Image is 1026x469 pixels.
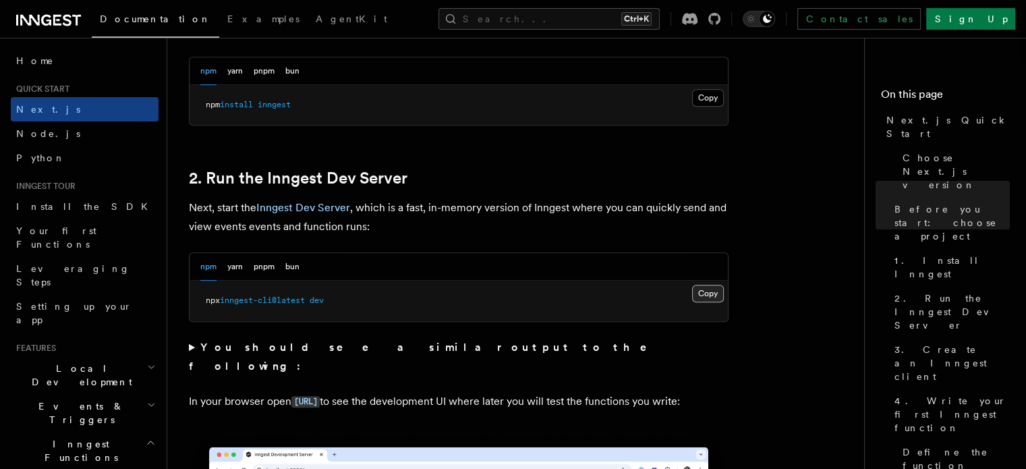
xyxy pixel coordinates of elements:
[16,201,156,212] span: Install the SDK
[11,146,159,170] a: Python
[189,338,729,376] summary: You should see a similar output to the following:
[692,89,724,107] button: Copy
[886,113,1010,140] span: Next.js Quick Start
[11,49,159,73] a: Home
[438,8,660,30] button: Search...Ctrl+K
[16,153,65,163] span: Python
[285,253,300,281] button: bun
[16,128,80,139] span: Node.js
[889,337,1010,389] a: 3. Create an Inngest client
[254,253,275,281] button: pnpm
[11,219,159,256] a: Your first Functions
[894,292,1010,332] span: 2. Run the Inngest Dev Server
[316,13,387,24] span: AgentKit
[16,104,80,115] span: Next.js
[16,301,132,325] span: Setting up your app
[11,181,76,192] span: Inngest tour
[621,12,652,26] kbd: Ctrl+K
[897,146,1010,197] a: Choose Next.js version
[881,108,1010,146] a: Next.js Quick Start
[285,57,300,85] button: bun
[206,100,220,109] span: npm
[889,389,1010,440] a: 4. Write your first Inngest function
[894,254,1010,281] span: 1. Install Inngest
[11,437,146,464] span: Inngest Functions
[189,198,729,236] p: Next, start the , which is a fast, in-memory version of Inngest where you can quickly send and vi...
[254,57,275,85] button: pnpm
[11,356,159,394] button: Local Development
[291,396,320,408] code: [URL]
[291,395,320,408] a: [URL]
[11,84,69,94] span: Quick start
[743,11,775,27] button: Toggle dark mode
[11,343,56,354] span: Features
[11,294,159,332] a: Setting up your app
[220,100,253,109] span: install
[310,296,324,305] span: dev
[926,8,1015,30] a: Sign Up
[16,54,54,67] span: Home
[894,202,1010,243] span: Before you start: choose a project
[11,194,159,219] a: Install the SDK
[692,285,724,302] button: Copy
[100,13,211,24] span: Documentation
[889,248,1010,286] a: 1. Install Inngest
[200,253,217,281] button: npm
[11,394,159,432] button: Events & Triggers
[797,8,921,30] a: Contact sales
[200,57,217,85] button: npm
[206,296,220,305] span: npx
[308,4,395,36] a: AgentKit
[11,97,159,121] a: Next.js
[189,169,407,188] a: 2. Run the Inngest Dev Server
[220,296,305,305] span: inngest-cli@latest
[889,286,1010,337] a: 2. Run the Inngest Dev Server
[189,341,666,373] strong: You should see a similar output to the following:
[881,86,1010,108] h4: On this page
[16,263,130,287] span: Leveraging Steps
[903,151,1010,192] span: Choose Next.js version
[189,392,729,412] p: In your browser open to see the development UI where later you will test the functions you write:
[894,343,1010,383] span: 3. Create an Inngest client
[11,256,159,294] a: Leveraging Steps
[11,362,147,389] span: Local Development
[227,253,243,281] button: yarn
[92,4,219,38] a: Documentation
[894,394,1010,435] span: 4. Write your first Inngest function
[227,57,243,85] button: yarn
[219,4,308,36] a: Examples
[256,201,350,214] a: Inngest Dev Server
[889,197,1010,248] a: Before you start: choose a project
[11,399,147,426] span: Events & Triggers
[16,225,96,250] span: Your first Functions
[11,121,159,146] a: Node.js
[258,100,291,109] span: inngest
[227,13,300,24] span: Examples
